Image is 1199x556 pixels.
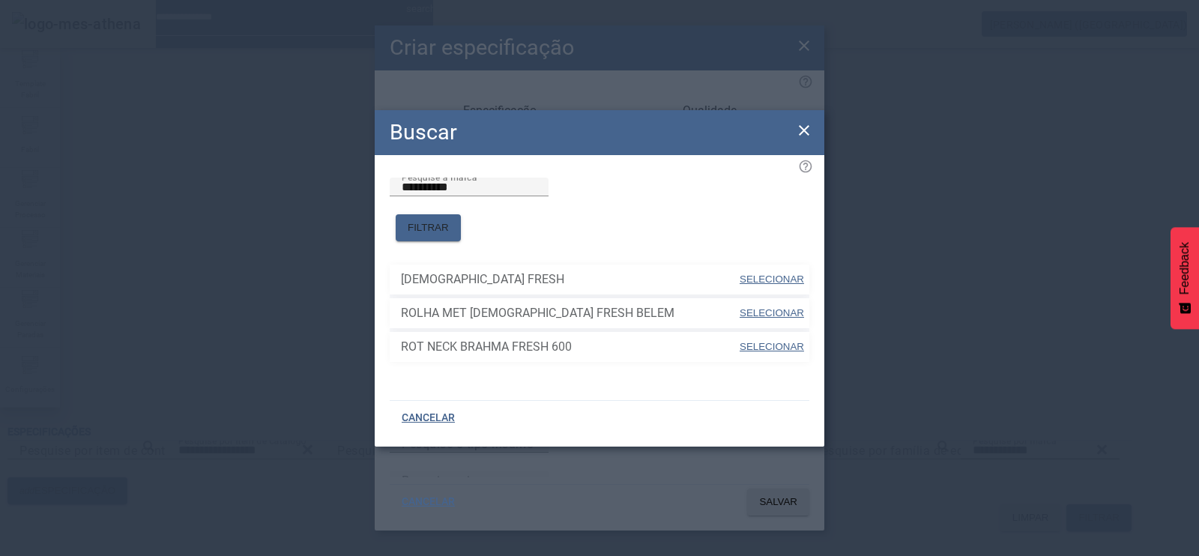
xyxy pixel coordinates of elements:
[740,274,804,285] span: SELECIONAR
[402,172,477,182] mat-label: Pesquise a marca
[1178,242,1192,294] span: Feedback
[738,266,806,293] button: SELECIONAR
[1171,227,1199,329] button: Feedback - Mostrar pesquisa
[759,495,797,510] span: SALVAR
[390,116,457,148] h2: Buscar
[401,338,738,356] span: ROT NECK BRAHMA FRESH 600
[390,405,467,432] button: CANCELAR
[402,411,455,426] span: CANCELAR
[402,495,455,510] span: CANCELAR
[396,214,461,241] button: FILTRAR
[738,300,806,327] button: SELECIONAR
[740,341,804,352] span: SELECIONAR
[747,489,809,516] button: SALVAR
[401,304,738,322] span: ROLHA MET [DEMOGRAPHIC_DATA] FRESH BELEM
[408,220,449,235] span: FILTRAR
[738,333,806,360] button: SELECIONAR
[740,307,804,318] span: SELECIONAR
[390,489,467,516] button: CANCELAR
[401,271,738,288] span: [DEMOGRAPHIC_DATA] FRESH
